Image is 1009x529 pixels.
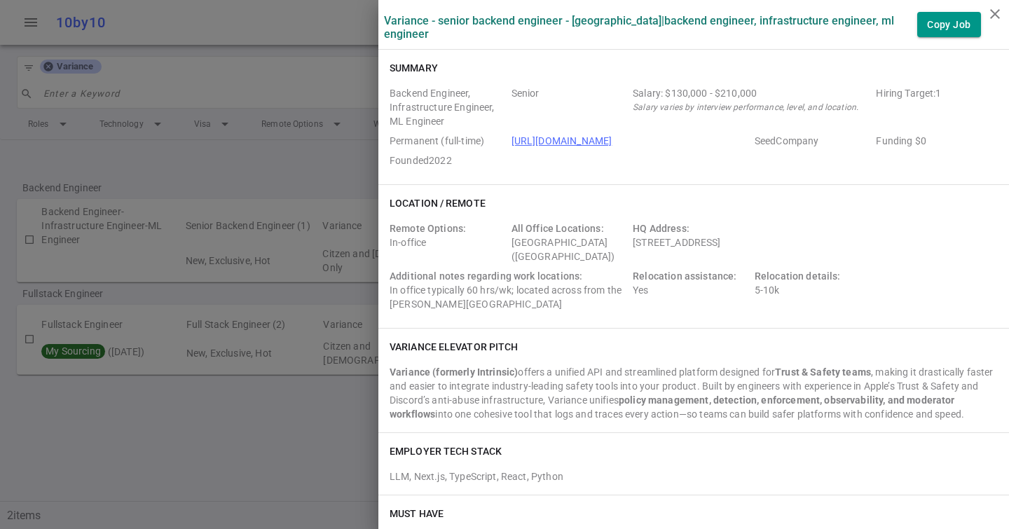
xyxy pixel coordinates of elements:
span: Relocation details: [755,270,841,282]
span: Relocation assistance: [633,270,736,282]
h6: Summary [390,61,438,75]
span: Additional notes regarding work locations: [390,270,582,282]
div: In office typically 60 hrs/wk; located across from the [PERSON_NAME][GEOGRAPHIC_DATA] [390,269,627,311]
h6: EMPLOYER TECH STACK [390,444,502,458]
label: Variance - Senior Backend Engineer - [GEOGRAPHIC_DATA] | Backend Engineer, Infrastructure Enginee... [384,14,917,41]
button: Copy Job [917,12,981,38]
div: 5-10k [755,269,871,311]
div: Salary Range [633,86,870,100]
strong: Variance (formerly Intrinsic) [390,366,518,378]
span: HQ Address: [633,223,689,234]
span: Level [512,86,628,128]
div: Yes [633,269,749,311]
span: Employer Founding [876,134,992,148]
div: [STREET_ADDRESS] [633,221,870,263]
span: Hiring Target [876,86,992,128]
div: offers a unified API and streamlined platform designed for , making it drastically faster and eas... [390,365,998,421]
h6: Variance elevator pitch [390,340,518,354]
a: [URL][DOMAIN_NAME] [512,135,612,146]
div: [GEOGRAPHIC_DATA] ([GEOGRAPHIC_DATA]) [512,221,628,263]
span: Remote Options: [390,223,466,234]
span: Job Type [390,134,506,148]
strong: Trust & Safety teams [775,366,871,378]
span: All Office Locations: [512,223,604,234]
span: Employer Founded [390,153,506,167]
i: Salary varies by interview performance, level, and location. [633,102,858,112]
h6: Location / Remote [390,196,486,210]
div: In-office [390,221,506,263]
strong: policy management, detection, enforcement, observability, and moderator workflows [390,394,955,420]
span: Roles [390,86,506,128]
span: Company URL [512,134,749,148]
span: Employer Stage e.g. Series A [755,134,871,148]
i: close [987,6,1003,22]
span: LLM, Next.js, TypeScript, React, Python [390,471,563,482]
h6: Must Have [390,507,444,521]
